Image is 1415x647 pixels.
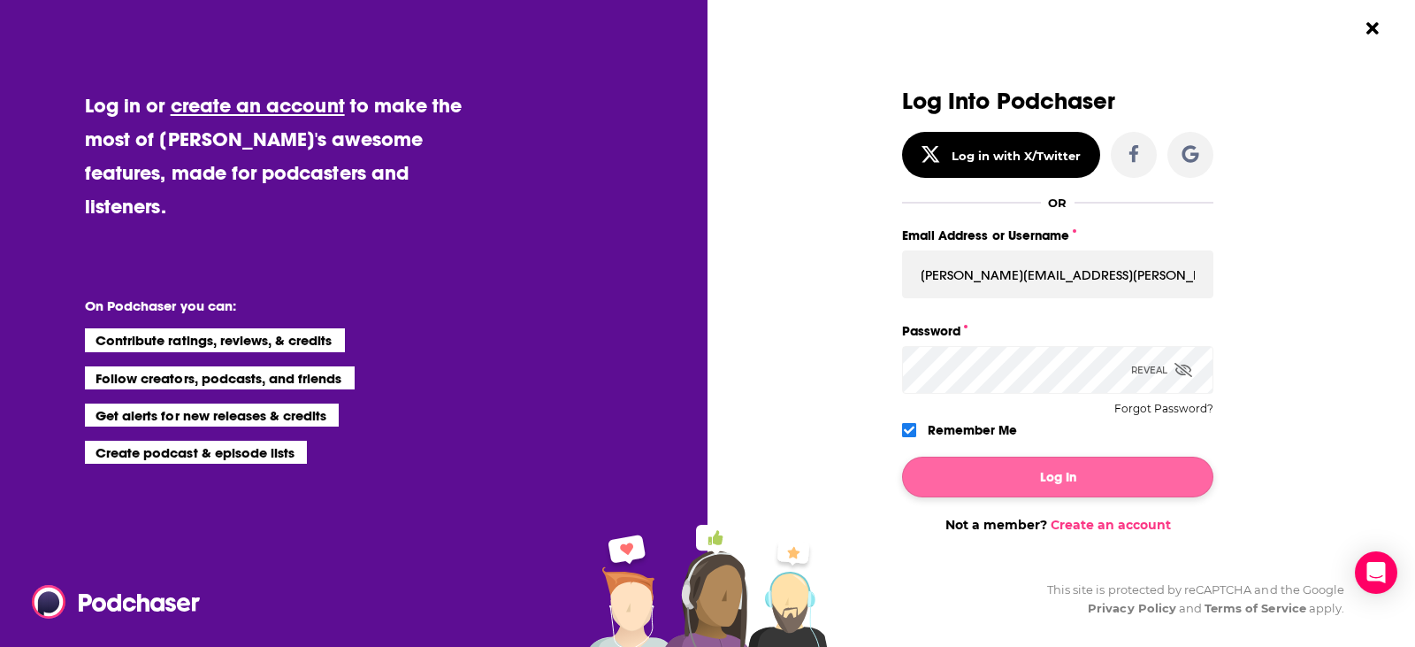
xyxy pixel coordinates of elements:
label: Email Address or Username [902,224,1213,247]
label: Password [902,320,1213,343]
a: Create an account [1051,517,1171,533]
button: Log in with X/Twitter [902,132,1100,178]
h3: Log Into Podchaser [902,89,1213,114]
a: create an account [171,93,345,118]
li: Get alerts for new releases & credits [85,404,339,427]
a: Podchaser - Follow, Share and Rate Podcasts [32,585,187,619]
div: Not a member? [902,517,1213,533]
li: Contribute ratings, reviews, & credits [85,328,345,351]
div: Reveal [1131,346,1192,394]
a: Terms of Service [1205,601,1306,615]
div: This site is protected by reCAPTCHA and the Google and apply. [1033,581,1344,618]
input: Email Address or Username [902,250,1213,298]
li: Create podcast & episode lists [85,441,307,464]
div: Open Intercom Messenger [1355,551,1397,594]
label: Remember Me [928,419,1017,442]
button: Log In [902,457,1213,497]
img: Podchaser - Follow, Share and Rate Podcasts [32,585,202,619]
li: On Podchaser you can: [85,297,439,314]
div: Log in with X/Twitter [952,149,1082,163]
button: Forgot Password? [1114,403,1213,415]
li: Follow creators, podcasts, and friends [85,366,355,389]
a: Privacy Policy [1088,601,1176,615]
div: OR [1048,196,1067,210]
button: Close Button [1356,12,1389,45]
